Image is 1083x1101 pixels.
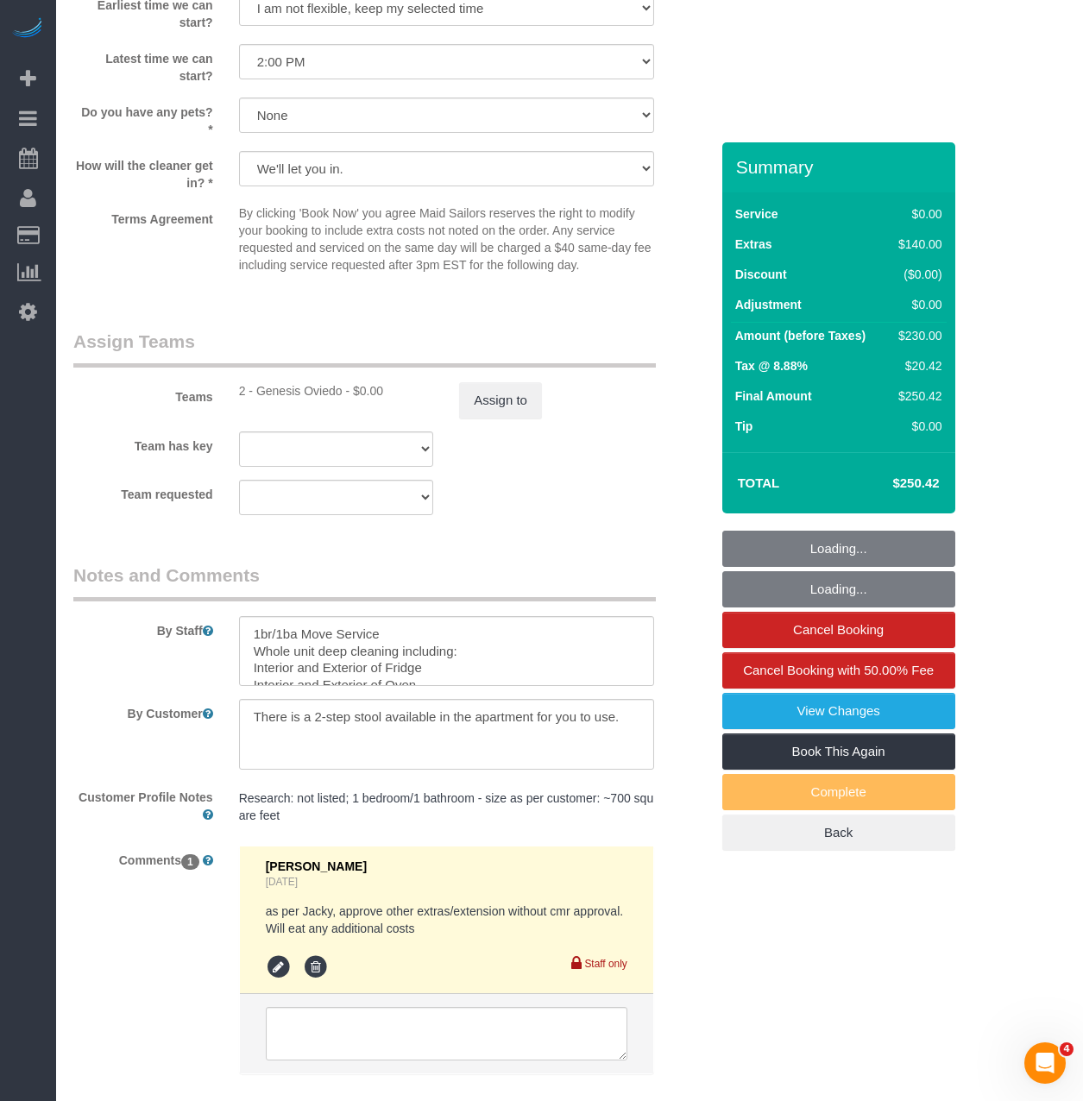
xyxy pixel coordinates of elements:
iframe: Intercom live chat [1024,1042,1066,1084]
label: Do you have any pets? * [60,98,226,138]
label: Team requested [60,480,226,503]
label: Discount [735,266,787,283]
label: Team has key [60,431,226,455]
div: $250.42 [891,387,941,405]
label: Tip [735,418,753,435]
a: Cancel Booking [722,612,955,648]
div: ($0.00) [891,266,941,283]
label: Adjustment [735,296,802,313]
label: By Customer [60,699,226,722]
h3: Summary [736,157,947,177]
img: Automaid Logo [10,17,45,41]
a: Book This Again [722,733,955,770]
div: $0.00 [891,296,941,313]
p: By clicking 'Book Now' you agree Maid Sailors reserves the right to modify your booking to includ... [239,204,654,274]
pre: Research: not listed; 1 bedroom/1 bathroom - size as per customer: ~700 square feet [239,790,654,824]
h4: $250.42 [841,476,939,491]
a: Cancel Booking with 50.00% Fee [722,652,955,689]
a: View Changes [722,693,955,729]
div: $0.00 [891,418,941,435]
div: $230.00 [891,327,941,344]
label: Service [735,205,778,223]
label: Customer Profile Notes [60,783,226,823]
a: Back [722,815,955,851]
span: [PERSON_NAME] [266,859,367,873]
legend: Notes and Comments [73,563,656,601]
label: Final Amount [735,387,812,405]
div: $140.00 [891,236,941,253]
button: Assign to [459,382,542,418]
div: 0 hours x $17.00/hour [239,382,434,400]
label: How will the cleaner get in? * [60,151,226,192]
small: Staff only [584,958,627,970]
a: [DATE] [266,876,298,888]
label: Comments [60,846,226,869]
label: Tax @ 8.88% [735,357,808,374]
div: $20.42 [891,357,941,374]
label: Latest time we can start? [60,44,226,85]
legend: Assign Teams [73,329,656,368]
span: Cancel Booking with 50.00% Fee [743,663,934,677]
label: By Staff [60,616,226,639]
label: Amount (before Taxes) [735,327,866,344]
label: Extras [735,236,772,253]
div: $0.00 [891,205,941,223]
span: 4 [1060,1042,1074,1056]
span: 1 [181,854,199,870]
pre: as per Jacky, approve other extras/extension without cmr approval. Will eat any additional costs [266,903,627,937]
label: Teams [60,382,226,406]
strong: Total [738,475,780,490]
label: Terms Agreement [60,204,226,228]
